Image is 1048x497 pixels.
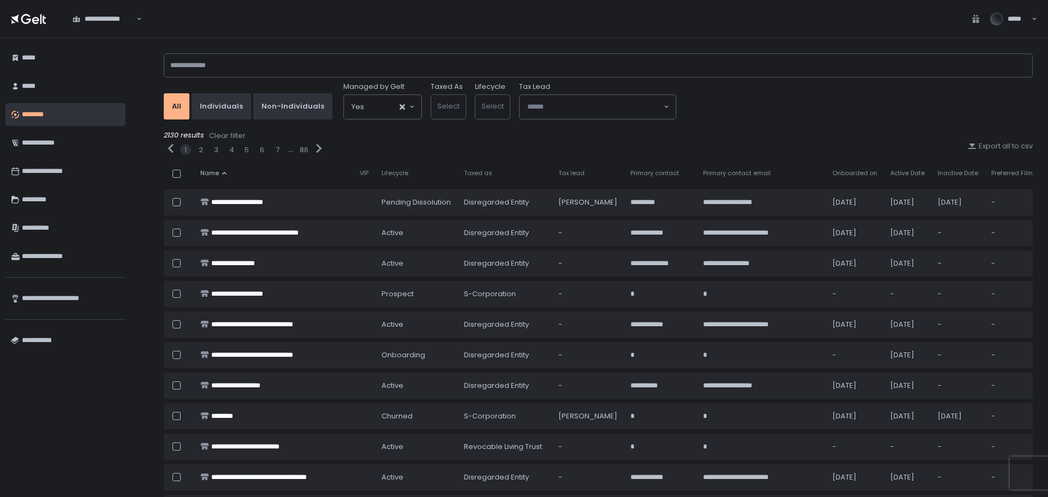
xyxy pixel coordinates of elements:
div: [DATE] [890,472,925,482]
span: Active Date [890,169,925,177]
div: [DATE] [938,411,978,421]
input: Search for option [527,101,663,112]
div: Search for option [344,95,421,119]
button: 6 [260,145,264,155]
div: Revocable Living Trust [464,442,545,452]
div: - [938,259,978,268]
div: Search for option [520,95,676,119]
span: active [382,320,403,330]
div: Disregarded Entity [464,259,545,268]
div: [DATE] [832,197,877,207]
div: [DATE] [890,350,925,360]
div: - [938,442,978,452]
button: Individuals [192,93,251,119]
span: Name [200,169,219,177]
input: Search for option [364,101,398,112]
span: Select [437,101,460,111]
div: Disregarded Entity [464,320,545,330]
div: - [558,381,617,391]
span: active [382,472,403,482]
span: Managed by Gelt [343,82,404,92]
div: [DATE] [832,320,877,330]
span: Onboarded on [832,169,877,177]
button: Export all to csv [968,141,1033,151]
div: - [991,320,1037,330]
button: 2 [199,145,203,155]
span: Lifecycle [382,169,408,177]
div: 1 [184,145,187,155]
div: - [558,350,617,360]
button: 7 [276,145,279,155]
span: Yes [352,101,364,112]
div: Disregarded Entity [464,472,545,482]
button: 5 [245,145,249,155]
span: Select [481,101,504,111]
button: 3 [214,145,218,155]
div: [DATE] [832,228,877,238]
button: Clear filter [209,130,246,141]
div: - [938,320,978,330]
span: active [382,442,403,452]
div: - [890,442,925,452]
div: - [991,289,1037,299]
div: S-Corporation [464,411,545,421]
div: [DATE] [890,197,925,207]
div: [DATE] [938,197,978,207]
div: - [991,197,1037,207]
div: - [558,289,617,299]
label: Lifecycle [475,82,505,92]
div: - [991,228,1037,238]
div: - [991,259,1037,268]
button: All [164,93,189,119]
div: - [938,381,978,391]
span: Tax lead [558,169,585,177]
div: - [991,350,1037,360]
span: Primary contact email [703,169,771,177]
div: - [558,259,617,268]
button: 86 [300,145,308,155]
button: 4 [229,145,234,155]
div: Search for option [65,8,142,31]
div: Disregarded Entity [464,228,545,238]
span: active [382,228,403,238]
div: - [938,228,978,238]
div: 2130 results [164,130,1033,141]
div: [DATE] [890,259,925,268]
div: - [938,350,978,360]
div: - [938,289,978,299]
div: [PERSON_NAME] [558,411,617,421]
span: Preferred Filing [991,169,1037,177]
div: [DATE] [890,411,925,421]
span: Inactive Date [938,169,978,177]
div: - [558,320,617,330]
div: [DATE] [890,381,925,391]
div: - [991,381,1037,391]
span: prospect [382,289,414,299]
div: [DATE] [890,320,925,330]
div: - [832,350,877,360]
div: ... [288,145,293,154]
div: Disregarded Entity [464,197,545,207]
div: [DATE] [832,259,877,268]
div: - [890,289,925,299]
div: - [558,228,617,238]
div: - [991,472,1037,482]
div: S-Corporation [464,289,545,299]
div: Non-Individuals [261,101,324,111]
div: - [832,289,877,299]
div: [DATE] [832,381,877,391]
div: [PERSON_NAME] [558,197,617,207]
div: [DATE] [832,411,877,421]
div: Individuals [200,101,243,111]
span: Taxed as [464,169,492,177]
div: Disregarded Entity [464,381,545,391]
